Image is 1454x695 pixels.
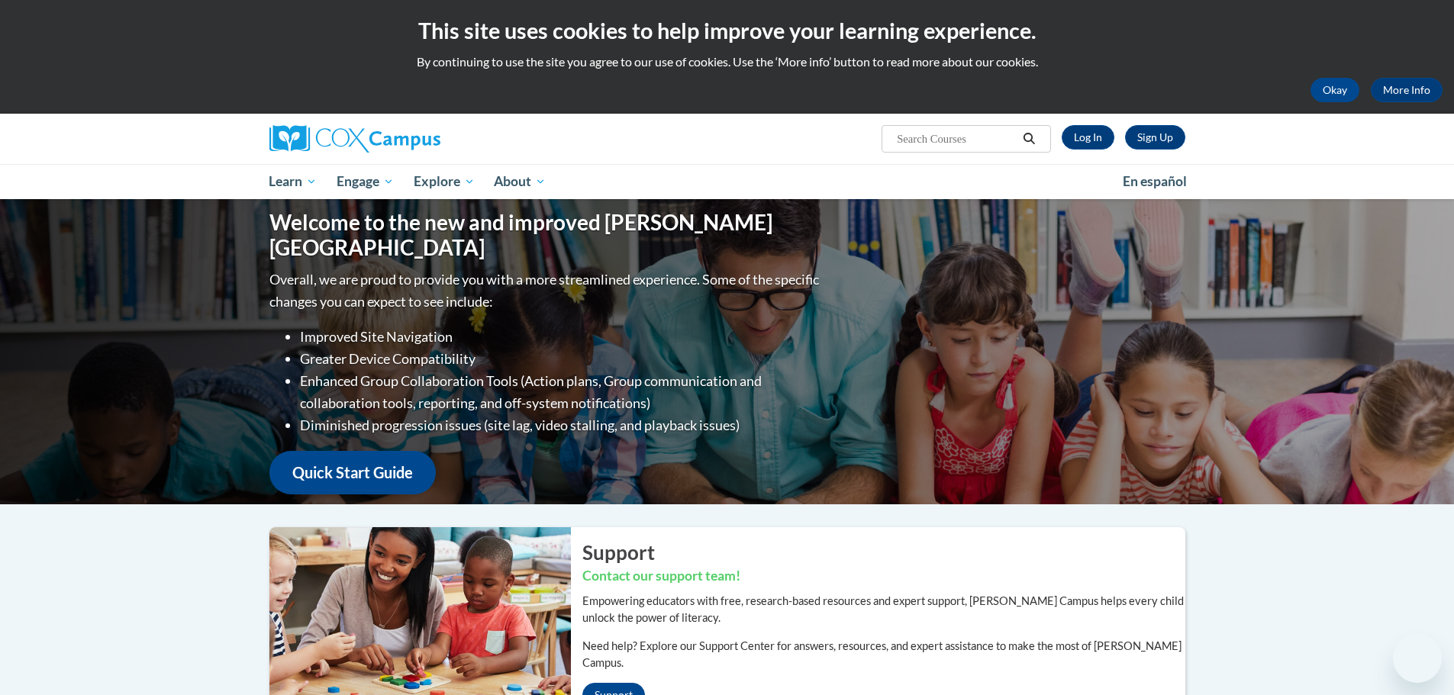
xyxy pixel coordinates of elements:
button: Search [1017,130,1040,148]
h2: This site uses cookies to help improve your learning experience. [11,15,1443,46]
li: Greater Device Compatibility [300,348,823,370]
p: By continuing to use the site you agree to our use of cookies. Use the ‘More info’ button to read... [11,53,1443,70]
span: Engage [337,172,394,191]
a: Register [1125,125,1185,150]
li: Improved Site Navigation [300,326,823,348]
a: En español [1113,166,1197,198]
a: Quick Start Guide [269,451,436,494]
a: About [484,164,556,199]
a: Cox Campus [269,125,559,153]
span: Learn [269,172,317,191]
a: Log In [1062,125,1114,150]
p: Empowering educators with free, research-based resources and expert support, [PERSON_NAME] Campus... [582,593,1185,626]
input: Search Courses [895,130,1017,148]
h3: Contact our support team! [582,567,1185,586]
button: Okay [1311,78,1359,102]
p: Need help? Explore our Support Center for answers, resources, and expert assistance to make the m... [582,638,1185,671]
a: Learn [260,164,327,199]
li: Diminished progression issues (site lag, video stalling, and playback issues) [300,414,823,436]
a: Engage [327,164,404,199]
img: Cox Campus [269,125,440,153]
a: More Info [1371,78,1443,102]
a: Explore [404,164,485,199]
h1: Welcome to the new and improved [PERSON_NAME][GEOGRAPHIC_DATA] [269,210,823,261]
span: Explore [414,172,475,191]
span: About [494,172,546,191]
span: En español [1123,173,1187,189]
p: Overall, we are proud to provide you with a more streamlined experience. Some of the specific cha... [269,269,823,313]
li: Enhanced Group Collaboration Tools (Action plans, Group communication and collaboration tools, re... [300,370,823,414]
iframe: Button to launch messaging window [1393,634,1442,683]
div: Main menu [247,164,1208,199]
h2: Support [582,539,1185,566]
